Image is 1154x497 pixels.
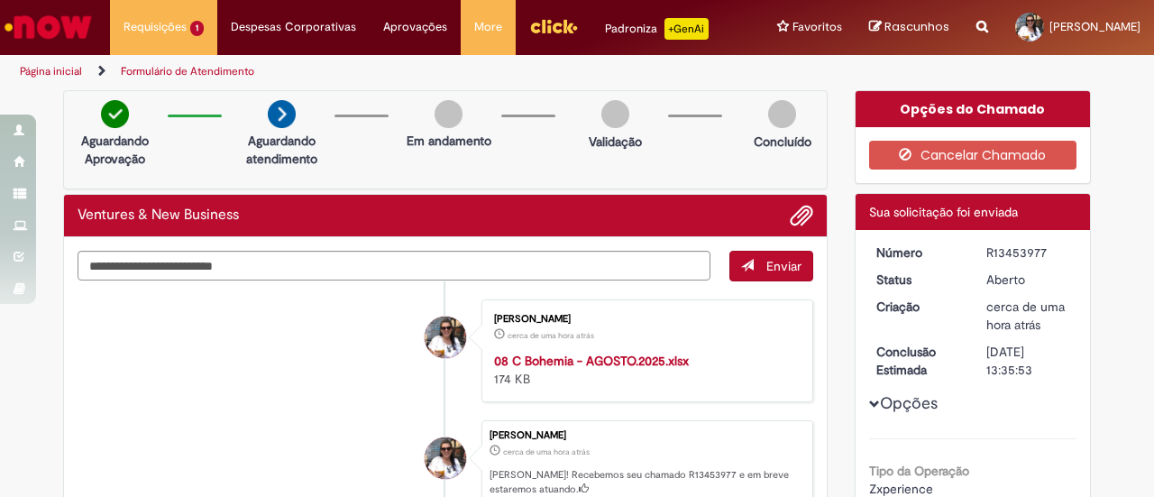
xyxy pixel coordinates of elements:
[601,100,629,128] img: img-circle-grey.png
[231,18,356,36] span: Despesas Corporativas
[863,244,974,262] dt: Número
[14,55,756,88] ul: Trilhas de página
[884,18,949,35] span: Rascunhos
[383,18,447,36] span: Aprovações
[503,446,590,457] span: cerca de uma hora atrás
[863,298,974,316] dt: Criação
[124,18,187,36] span: Requisições
[729,251,813,281] button: Enviar
[425,317,466,358] div: Taisa Pereira Da Silva De Carvalho
[474,18,502,36] span: More
[2,9,95,45] img: ServiceNow
[20,64,82,78] a: Página inicial
[121,64,254,78] a: Formulário de Atendimento
[238,132,325,168] p: Aguardando atendimento
[407,132,491,150] p: Em andamento
[490,430,803,441] div: [PERSON_NAME]
[190,21,204,36] span: 1
[494,352,794,388] div: 174 KB
[986,298,1070,334] div: 27/08/2025 17:35:45
[508,330,594,341] time: 27/08/2025 17:35:32
[529,13,578,40] img: click_logo_yellow_360x200.png
[71,132,159,168] p: Aguardando Aprovação
[78,251,710,281] textarea: Digite sua mensagem aqui...
[101,100,129,128] img: check-circle-green.png
[508,330,594,341] span: cerca de uma hora atrás
[986,244,1070,262] div: R13453977
[425,437,466,479] div: Taisa Pereira Da Silva De Carvalho
[869,204,1018,220] span: Sua solicitação foi enviada
[589,133,642,151] p: Validação
[986,343,1070,379] div: [DATE] 13:35:53
[494,353,689,369] a: 08 C Bohemia - AGOSTO.2025.xlsx
[78,207,239,224] h2: Ventures & New Business Histórico de tíquete
[869,141,1077,170] button: Cancelar Chamado
[869,481,933,497] span: Zxperience
[863,271,974,289] dt: Status
[986,299,1065,333] time: 27/08/2025 17:35:45
[754,133,811,151] p: Concluído
[503,446,590,457] time: 27/08/2025 17:35:45
[986,271,1070,289] div: Aberto
[494,314,794,325] div: [PERSON_NAME]
[435,100,463,128] img: img-circle-grey.png
[986,299,1065,333] span: cerca de uma hora atrás
[605,18,709,40] div: Padroniza
[869,19,949,36] a: Rascunhos
[768,100,796,128] img: img-circle-grey.png
[792,18,842,36] span: Favoritos
[766,258,801,274] span: Enviar
[790,204,813,227] button: Adicionar anexos
[490,468,803,496] p: [PERSON_NAME]! Recebemos seu chamado R13453977 e em breve estaremos atuando.
[1049,19,1140,34] span: [PERSON_NAME]
[856,91,1091,127] div: Opções do Chamado
[268,100,296,128] img: arrow-next.png
[869,463,969,479] b: Tipo da Operação
[863,343,974,379] dt: Conclusão Estimada
[664,18,709,40] p: +GenAi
